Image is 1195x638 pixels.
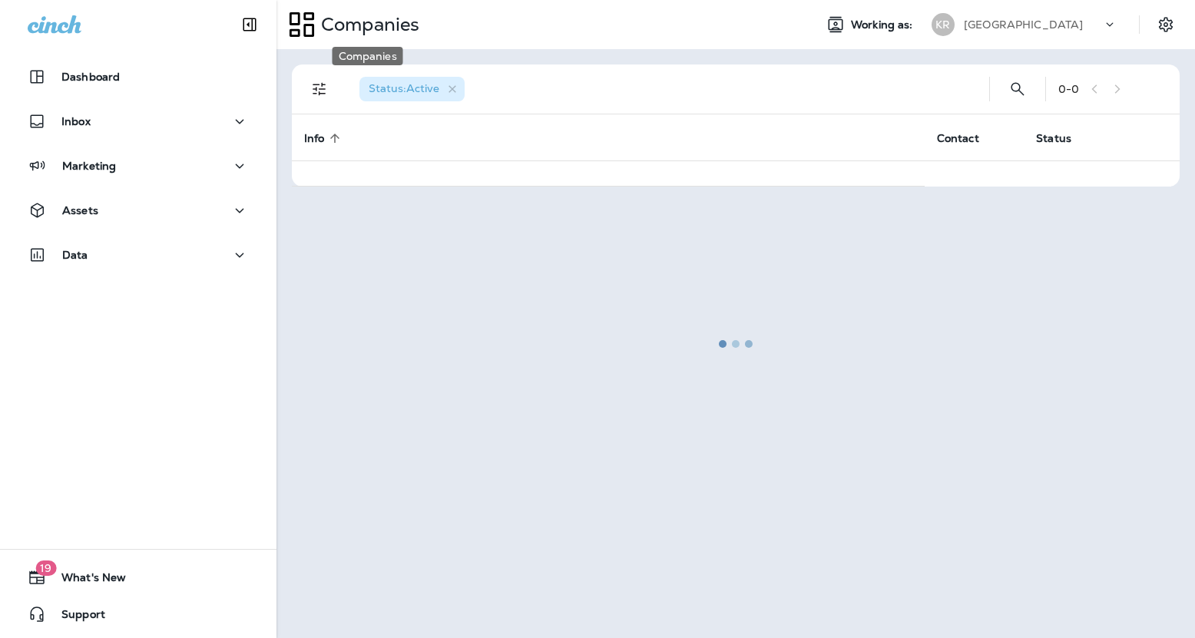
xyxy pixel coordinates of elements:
[61,71,120,83] p: Dashboard
[46,571,126,590] span: What's New
[315,13,419,36] p: Companies
[15,195,261,226] button: Assets
[62,204,98,217] p: Assets
[46,608,105,626] span: Support
[15,599,261,630] button: Support
[15,61,261,92] button: Dashboard
[35,560,56,576] span: 19
[61,115,91,127] p: Inbox
[964,18,1083,31] p: [GEOGRAPHIC_DATA]
[932,13,955,36] div: KR
[15,240,261,270] button: Data
[851,18,916,31] span: Working as:
[15,106,261,137] button: Inbox
[333,47,403,65] div: Companies
[62,249,88,261] p: Data
[62,160,116,172] p: Marketing
[15,562,261,593] button: 19What's New
[228,9,271,40] button: Collapse Sidebar
[1152,11,1180,38] button: Settings
[15,150,261,181] button: Marketing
